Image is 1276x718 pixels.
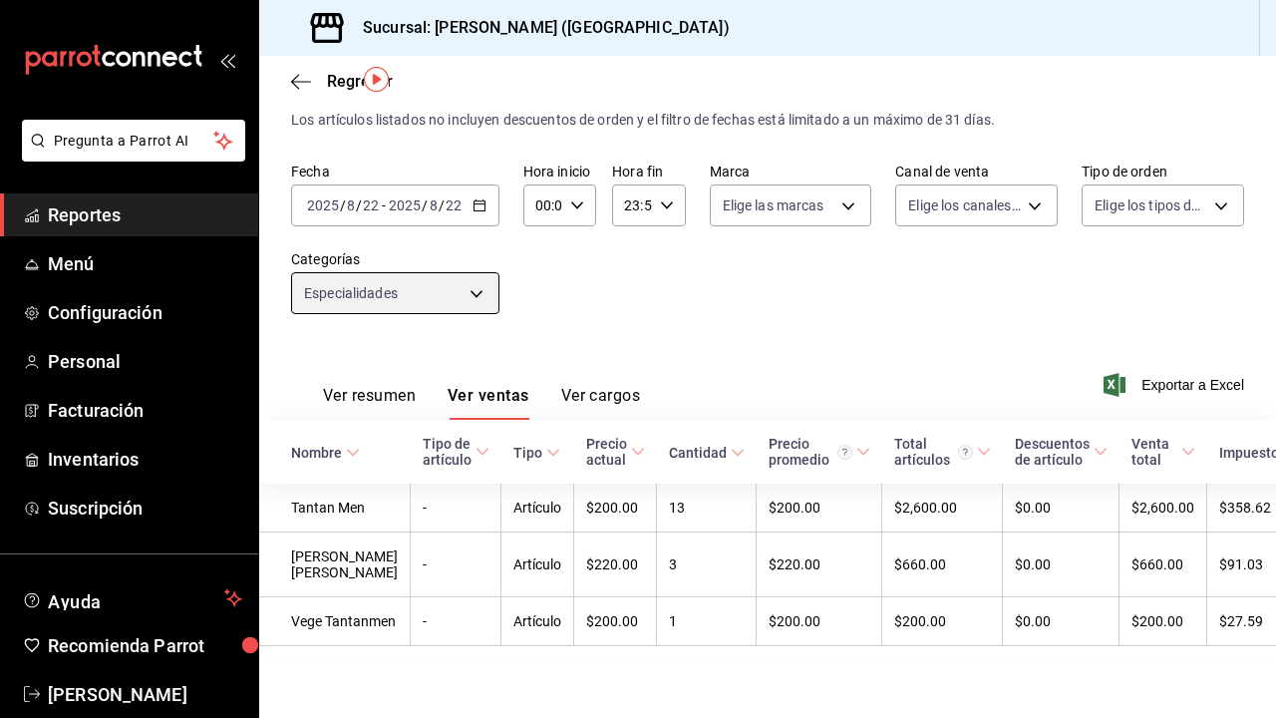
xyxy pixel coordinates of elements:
span: / [356,197,362,213]
span: Nombre [291,445,360,461]
label: Categorías [291,252,499,266]
span: Pregunta a Parrot AI [54,131,214,152]
span: / [340,197,346,213]
span: Menú [48,250,242,277]
img: Tooltip marker [364,67,389,92]
span: Elige las marcas [723,195,824,215]
td: - [411,484,501,533]
a: Pregunta a Parrot AI [14,145,245,166]
input: -- [362,197,380,213]
span: Ayuda [48,586,216,610]
td: $200.00 [882,597,1003,646]
button: Ver cargos [561,386,641,420]
td: $660.00 [882,533,1003,597]
div: Tipo [513,445,542,461]
span: Elige los tipos de orden [1095,195,1207,215]
span: Tipo de artículo [423,436,489,468]
svg: El total artículos considera cambios de precios en los artículos así como costos adicionales por ... [958,445,973,460]
button: Regresar [291,72,393,91]
div: Cantidad [669,445,727,461]
div: Tipo de artículo [423,436,472,468]
td: 1 [657,597,757,646]
span: Cantidad [669,445,745,461]
td: $2,600.00 [882,484,1003,533]
span: Reportes [48,201,242,228]
td: $200.00 [757,597,882,646]
div: Los artículos listados no incluyen descuentos de orden y el filtro de fechas está limitado a un m... [291,110,1244,131]
button: Exportar a Excel [1108,373,1244,397]
span: Configuración [48,299,242,326]
button: Ver resumen [323,386,416,420]
label: Fecha [291,165,499,179]
h3: Sucursal: [PERSON_NAME] ([GEOGRAPHIC_DATA]) [347,16,730,40]
td: $220.00 [757,533,882,597]
td: $0.00 [1003,597,1119,646]
span: Inventarios [48,446,242,473]
span: Recomienda Parrot [48,632,242,659]
div: Precio promedio [769,436,852,468]
td: $200.00 [757,484,882,533]
div: navigation tabs [323,386,640,420]
span: Especialidades [304,283,398,303]
td: $2,600.00 [1119,484,1207,533]
label: Marca [710,165,872,179]
div: Nombre [291,445,342,461]
div: Precio actual [586,436,627,468]
span: Regresar [327,72,393,91]
span: Precio actual [586,436,645,468]
span: Tipo [513,445,560,461]
td: [PERSON_NAME] [PERSON_NAME] [259,533,411,597]
td: Artículo [501,597,574,646]
td: - [411,533,501,597]
td: $200.00 [574,597,657,646]
button: open_drawer_menu [219,52,235,68]
button: Ver ventas [448,386,529,420]
input: ---- [306,197,340,213]
input: -- [346,197,356,213]
span: / [422,197,428,213]
input: ---- [388,197,422,213]
svg: Precio promedio = Total artículos / cantidad [837,445,852,460]
span: Personal [48,348,242,375]
span: Descuentos de artículo [1015,436,1108,468]
div: Total artículos [894,436,973,468]
td: $200.00 [1119,597,1207,646]
label: Hora fin [612,165,685,179]
span: Suscripción [48,495,242,522]
span: Elige los canales de venta [908,195,1021,215]
span: [PERSON_NAME] [48,681,242,708]
span: Venta total [1131,436,1195,468]
span: Precio promedio [769,436,870,468]
div: Descuentos de artículo [1015,436,1090,468]
input: -- [445,197,463,213]
td: $220.00 [574,533,657,597]
input: -- [429,197,439,213]
span: - [382,197,386,213]
td: Tantan Men [259,484,411,533]
label: Canal de venta [895,165,1058,179]
td: 13 [657,484,757,533]
label: Tipo de orden [1082,165,1244,179]
td: Vege Tantanmen [259,597,411,646]
div: Venta total [1131,436,1177,468]
td: Artículo [501,484,574,533]
span: Facturación [48,397,242,424]
td: $0.00 [1003,484,1119,533]
td: - [411,597,501,646]
td: $200.00 [574,484,657,533]
td: $660.00 [1119,533,1207,597]
span: Total artículos [894,436,991,468]
td: 3 [657,533,757,597]
td: $0.00 [1003,533,1119,597]
label: Hora inicio [523,165,596,179]
td: Artículo [501,533,574,597]
button: Pregunta a Parrot AI [22,120,245,162]
span: / [439,197,445,213]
